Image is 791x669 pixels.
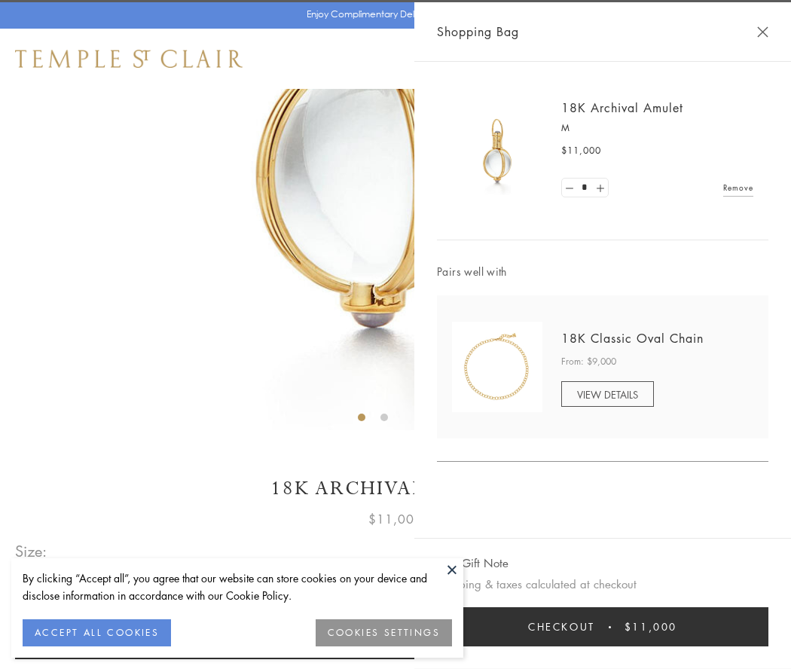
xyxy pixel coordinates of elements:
[437,22,519,41] span: Shopping Bag
[528,619,595,635] span: Checkout
[561,354,616,369] span: From: $9,000
[561,381,654,407] a: VIEW DETAILS
[452,105,542,196] img: 18K Archival Amulet
[307,7,478,22] p: Enjoy Complimentary Delivery & Returns
[437,607,768,646] button: Checkout $11,000
[15,475,776,502] h1: 18K Archival Amulet
[368,509,423,529] span: $11,000
[15,539,48,564] span: Size:
[452,322,542,412] img: N88865-OV18
[437,263,768,280] span: Pairs well with
[625,619,677,635] span: $11,000
[437,554,508,573] button: Add Gift Note
[561,121,753,136] p: M
[437,575,768,594] p: Shipping & taxes calculated at checkout
[757,26,768,38] button: Close Shopping Bag
[316,619,452,646] button: COOKIES SETTINGS
[23,570,452,604] div: By clicking “Accept all”, you agree that our website can store cookies on your device and disclos...
[592,179,607,197] a: Set quantity to 2
[577,387,638,402] span: VIEW DETAILS
[723,179,753,196] a: Remove
[15,50,243,68] img: Temple St. Clair
[561,99,683,116] a: 18K Archival Amulet
[561,143,601,158] span: $11,000
[23,619,171,646] button: ACCEPT ALL COOKIES
[562,179,577,197] a: Set quantity to 0
[561,330,704,347] a: 18K Classic Oval Chain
